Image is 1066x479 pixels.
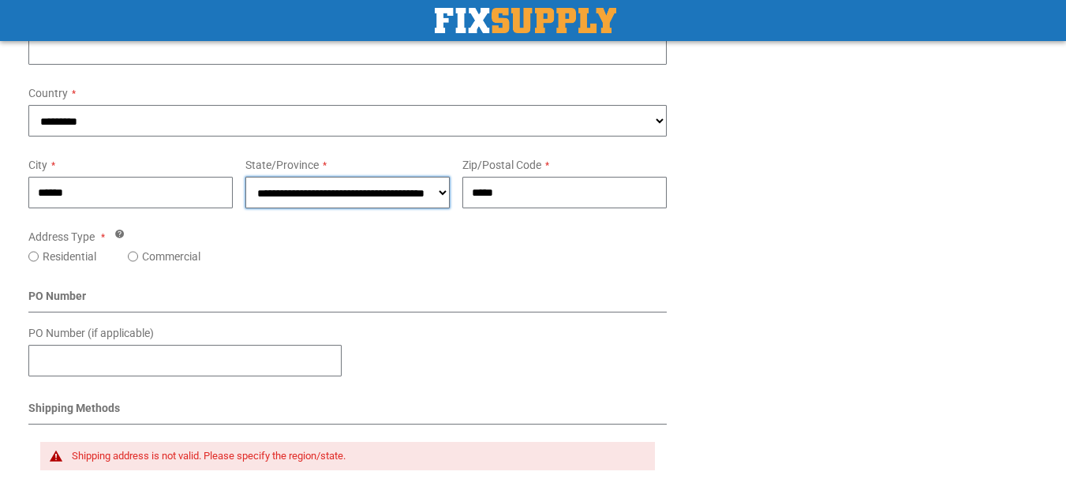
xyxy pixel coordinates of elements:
div: Shipping Methods [28,400,667,425]
span: PO Number (if applicable) [28,327,154,339]
label: Commercial [142,249,200,264]
span: Country [28,87,68,99]
a: store logo [435,8,616,33]
span: State/Province [245,159,319,171]
div: Shipping address is not valid. Please specify the region/state. [72,450,639,462]
div: PO Number [28,288,667,312]
span: Zip/Postal Code [462,159,541,171]
span: City [28,159,47,171]
span: Address Type [28,230,95,243]
label: Residential [43,249,96,264]
img: Fix Industrial Supply [435,8,616,33]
